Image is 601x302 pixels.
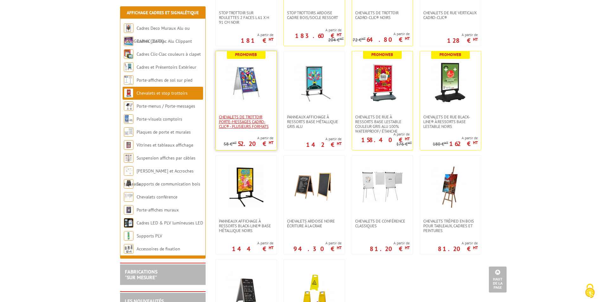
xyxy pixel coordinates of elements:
[124,101,133,111] img: Porte-menus / Porte-messages
[428,61,473,105] img: Chevalets de rue Black-Line® à ressorts base lestable Noirs
[124,205,133,215] img: Porte-affiches muraux
[306,136,342,142] span: A partir de
[444,141,448,145] sup: HT
[124,114,133,124] img: Porte-visuels comptoirs
[124,25,190,44] a: Cadres Deco Muraux Alu ou [GEOGRAPHIC_DATA]
[219,219,273,233] span: Panneaux affichage à ressorts Black-Line® base métallique Noirs
[405,36,410,41] sup: HT
[124,88,133,98] img: Chevalets et stop trottoirs
[352,10,413,20] a: Chevalets de trottoir Cadro-Clic® Noirs
[361,138,410,142] p: 158.40 €
[238,142,273,146] p: 52.20 €
[473,245,478,250] sup: HT
[352,132,410,137] span: A partir de
[337,32,342,37] sup: HT
[337,141,342,146] sup: HT
[125,268,157,280] a: FABRICATIONS"Sur Mesure"
[224,61,268,105] img: Chevalets de trottoir porte-messages Cadro-Clic® - Plusieurs formats
[447,32,478,37] span: A partir de
[269,245,273,250] sup: HT
[352,219,413,228] a: Chevalets de Conférence Classiques
[292,165,336,209] img: Chevalets Ardoise Noire écriture à la craie
[355,115,410,134] span: Chevalets de rue à ressorts base lestable couleur Gris Alu 100% waterproof/ étanche
[137,181,200,187] a: Supports de communication bois
[137,51,201,57] a: Cadres Clic-Clac couleurs à clapet
[447,39,478,42] p: 128 €
[241,39,273,42] p: 181 €
[423,115,478,129] span: Chevalets de rue Black-Line® à ressorts base lestable Noirs
[438,247,478,251] p: 81.20 €
[428,165,473,209] img: Chevalets Trépied en bois pour tableaux, cadres et peintures
[295,34,342,38] p: 183.60 €
[579,280,601,302] button: Cookies (fenêtre modale)
[287,219,342,228] span: Chevalets Ardoise Noire écriture à la craie
[360,61,405,105] img: Chevalets de rue à ressorts base lestable couleur Gris Alu 100% waterproof/ étanche
[284,219,345,228] a: Chevalets Ardoise Noire écriture à la craie
[284,28,342,33] span: A partir de
[293,241,342,246] span: A partir de
[137,129,191,135] a: Plaques de porte et murales
[241,32,273,37] span: A partir de
[355,10,410,20] span: Chevalets de trottoir Cadro-Clic® Noirs
[137,142,193,148] a: Vitrines et tableaux affichage
[124,192,133,202] img: Chevalets conférence
[352,115,413,134] a: Chevalets de rue à ressorts base lestable couleur Gris Alu 100% waterproof/ étanche
[340,36,344,41] sup: HT
[137,220,203,226] a: Cadres LED & PLV lumineuses LED
[396,142,412,147] p: 176 €
[124,49,133,59] img: Cadres Clic-Clac couleurs à clapet
[137,246,180,252] a: Accessoires de fixation
[473,140,478,145] sup: HT
[219,115,273,129] span: Chevalets de trottoir porte-messages Cadro-Clic® - Plusieurs formats
[423,10,478,20] span: Chevalets de rue verticaux Cadro-Clic®
[224,135,273,141] span: A partir de
[405,136,410,142] sup: HT
[233,141,237,145] sup: HT
[137,155,195,161] a: Suspension affiches par câbles
[137,38,192,44] a: Cadres Clic-Clac Alu Clippant
[433,135,478,141] span: A partir de
[124,244,133,254] img: Accessoires de fixation
[423,219,478,233] span: Chevalets Trépied en bois pour tableaux, cadres et peintures
[216,219,277,233] a: Panneaux affichage à ressorts Black-Line® base métallique Noirs
[216,115,277,129] a: Chevalets de trottoir porte-messages Cadro-Clic® - Plusieurs formats
[124,140,133,150] img: Vitrines et tableaux affichage
[224,142,237,147] p: 58 €
[224,165,268,209] img: Panneaux affichage à ressorts Black-Line® base métallique Noirs
[306,143,342,147] p: 142 €
[137,207,179,213] a: Porte-affiches muraux
[420,115,481,129] a: Chevalets de rue Black-Line® à ressorts base lestable Noirs
[137,233,162,239] a: Supports PLV
[124,127,133,137] img: Plaques de porte et murales
[433,142,448,147] p: 180 €
[269,140,273,145] sup: HT
[473,37,478,42] sup: HT
[420,10,481,20] a: Chevalets de rue verticaux Cadro-Clic®
[293,247,342,251] p: 94.30 €
[439,52,461,57] b: Promoweb
[371,52,393,57] b: Promoweb
[124,166,133,176] img: Cimaises et Accroches tableaux
[355,219,410,228] span: Chevalets de Conférence Classiques
[287,10,342,20] span: STOP TROTTOIRS ARDOISE CADRE BOIS/SOCLE RESSORT
[367,38,410,41] p: 64.80 €
[287,115,342,129] span: Panneaux affichage à ressorts base métallique Gris Alu
[124,75,133,85] img: Porte-affiches de sol sur pied
[284,115,345,129] a: Panneaux affichage à ressorts base métallique Gris Alu
[582,283,598,299] img: Cookies (fenêtre modale)
[137,194,177,200] a: Chevalets conférence
[438,241,478,246] span: A partir de
[269,37,273,42] sup: HT
[219,10,273,25] span: Stop Trottoir sur roulettes 2 faces L 61 x H 91 cm Noir
[405,245,410,250] sup: HT
[284,10,345,20] a: STOP TROTTOIRS ARDOISE CADRE BOIS/SOCLE RESSORT
[232,241,273,246] span: A partir de
[361,36,366,41] sup: HT
[489,267,507,293] a: Haut de la page
[137,64,196,70] a: Cadres et Présentoirs Extérieur
[292,61,336,105] img: Panneaux affichage à ressorts base métallique Gris Alu
[449,142,478,146] p: 162 €
[328,38,344,42] p: 204 €
[124,153,133,163] img: Suspension affiches par câbles
[232,247,273,251] p: 144 €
